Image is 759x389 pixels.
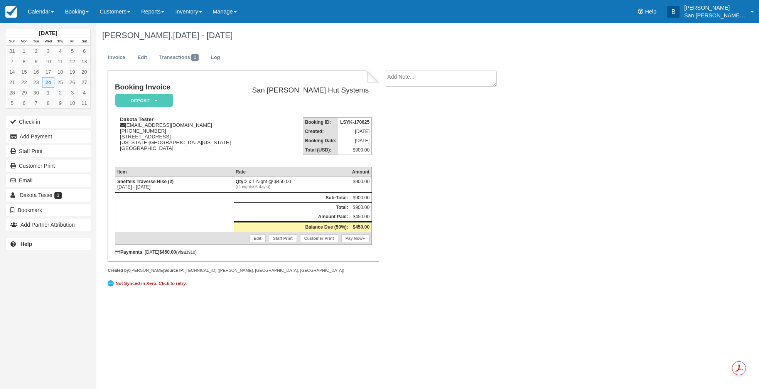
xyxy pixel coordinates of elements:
span: [DATE] - [DATE] [173,30,233,40]
th: Booking Date: [303,136,338,145]
td: $900.00 [350,202,372,212]
th: Mon [18,37,30,46]
a: Dakota Tester 1 [6,189,91,201]
th: Wed [42,37,54,46]
a: Edit [250,234,266,242]
div: B [667,6,680,18]
span: Help [645,8,656,15]
a: 31 [6,46,18,56]
a: 8 [42,98,54,108]
strong: Sneffels Traverse Hike (2) [117,179,174,184]
a: 23 [30,77,42,88]
a: 3 [66,88,78,98]
a: Deposit [115,93,170,108]
div: [PERSON_NAME] [TECHNICAL_ID] ([PERSON_NAME], [GEOGRAPHIC_DATA], [GEOGRAPHIC_DATA]) [108,268,379,273]
a: 19 [66,67,78,77]
td: [DATE] - [DATE] [115,177,234,192]
th: Balance Due (50%): [234,222,350,232]
a: 11 [54,56,66,67]
a: 7 [30,98,42,108]
b: Help [20,241,32,247]
a: Log [205,50,226,65]
th: Tue [30,37,42,46]
a: 3 [42,46,54,56]
th: Item [115,167,234,177]
a: 28 [6,88,18,98]
a: 26 [66,77,78,88]
a: Not Synced in Xero. Click to retry. [108,279,189,288]
button: Bookmark [6,204,91,216]
a: 21 [6,77,18,88]
a: 17 [42,67,54,77]
a: Customer Print [6,160,91,172]
h1: [PERSON_NAME], [102,31,660,40]
a: 22 [18,77,30,88]
td: $450.00 [350,212,372,222]
a: Pay Now [341,234,369,242]
a: 20 [78,67,90,77]
strong: Created by: [108,268,130,273]
td: $900.00 [338,145,372,155]
a: 12 [66,56,78,67]
th: Thu [54,37,66,46]
a: 8 [18,56,30,67]
th: Amount Paid: [234,212,350,222]
button: Email [6,174,91,187]
a: 5 [6,98,18,108]
a: 7 [6,56,18,67]
a: 15 [18,67,30,77]
strong: $450.00 [353,224,369,230]
p: San [PERSON_NAME] Hut Systems [684,12,746,19]
a: 6 [78,46,90,56]
a: 6 [18,98,30,108]
strong: [DATE] [39,30,57,36]
a: 30 [30,88,42,98]
a: 14 [6,67,18,77]
i: Help [638,9,643,14]
a: Transactions1 [153,50,204,65]
strong: Payments [115,249,142,255]
th: Created: [303,127,338,136]
th: Total (USD): [303,145,338,155]
div: $900.00 [352,179,369,190]
th: Sat [78,37,90,46]
a: 4 [54,46,66,56]
a: 27 [78,77,90,88]
span: Dakota Tester [20,192,53,198]
div: [EMAIL_ADDRESS][DOMAIN_NAME] [PHONE_NUMBER] [STREET_ADDRESS] [US_STATE][GEOGRAPHIC_DATA][US_STATE... [115,116,240,161]
a: 1 [42,88,54,98]
small: 3910 [186,250,195,254]
a: 16 [30,67,42,77]
td: 2 x 1 Night @ $450.00 [234,177,350,192]
div: : [DATE] (visa ) [115,249,372,255]
a: 2 [30,46,42,56]
th: Sub-Total: [234,193,350,202]
button: Check-in [6,116,91,128]
a: Customer Print [300,234,338,242]
span: 1 [191,54,199,61]
a: 2 [54,88,66,98]
a: 4 [78,88,90,98]
em: Deposit [115,94,173,107]
th: Total: [234,202,350,212]
a: 11 [78,98,90,108]
button: Add Payment [6,130,91,143]
img: checkfront-main-nav-mini-logo.png [5,6,17,18]
a: 10 [42,56,54,67]
td: $900.00 [350,193,372,202]
a: Staff Print [269,234,297,242]
a: 18 [54,67,66,77]
span: 1 [54,192,62,199]
a: 5 [66,46,78,56]
a: 24 [42,77,54,88]
a: 9 [54,98,66,108]
a: Staff Print [6,145,91,157]
a: 10 [66,98,78,108]
a: Invoice [102,50,131,65]
th: Booking ID: [303,118,338,127]
th: Rate [234,167,350,177]
a: Help [6,238,91,250]
strong: Qty [236,179,245,184]
th: Fri [66,37,78,46]
td: [DATE] [338,136,372,145]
